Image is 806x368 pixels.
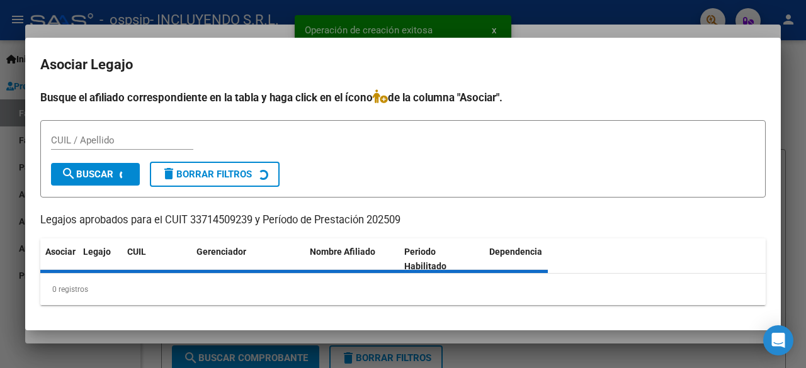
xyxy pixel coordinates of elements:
h4: Busque el afiliado correspondiente en la tabla y haga click en el ícono de la columna "Asociar". [40,89,766,106]
mat-icon: delete [161,166,176,181]
span: Buscar [61,169,113,180]
div: Open Intercom Messenger [763,325,793,355]
span: Borrar Filtros [161,169,252,180]
datatable-header-cell: Gerenciador [191,238,305,280]
span: CUIL [127,247,146,257]
button: Buscar [51,163,140,186]
span: Periodo Habilitado [404,247,446,271]
button: Borrar Filtros [150,162,280,187]
datatable-header-cell: Asociar [40,238,78,280]
datatable-header-cell: Nombre Afiliado [305,238,399,280]
datatable-header-cell: Periodo Habilitado [399,238,484,280]
span: Asociar [45,247,76,257]
span: Nombre Afiliado [310,247,375,257]
datatable-header-cell: Legajo [78,238,122,280]
span: Gerenciador [196,247,246,257]
p: Legajos aprobados para el CUIT 33714509239 y Período de Prestación 202509 [40,213,766,228]
datatable-header-cell: CUIL [122,238,191,280]
datatable-header-cell: Dependencia [484,238,579,280]
span: Legajo [83,247,111,257]
div: 0 registros [40,274,766,305]
span: Dependencia [489,247,542,257]
h2: Asociar Legajo [40,53,766,77]
mat-icon: search [61,166,76,181]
